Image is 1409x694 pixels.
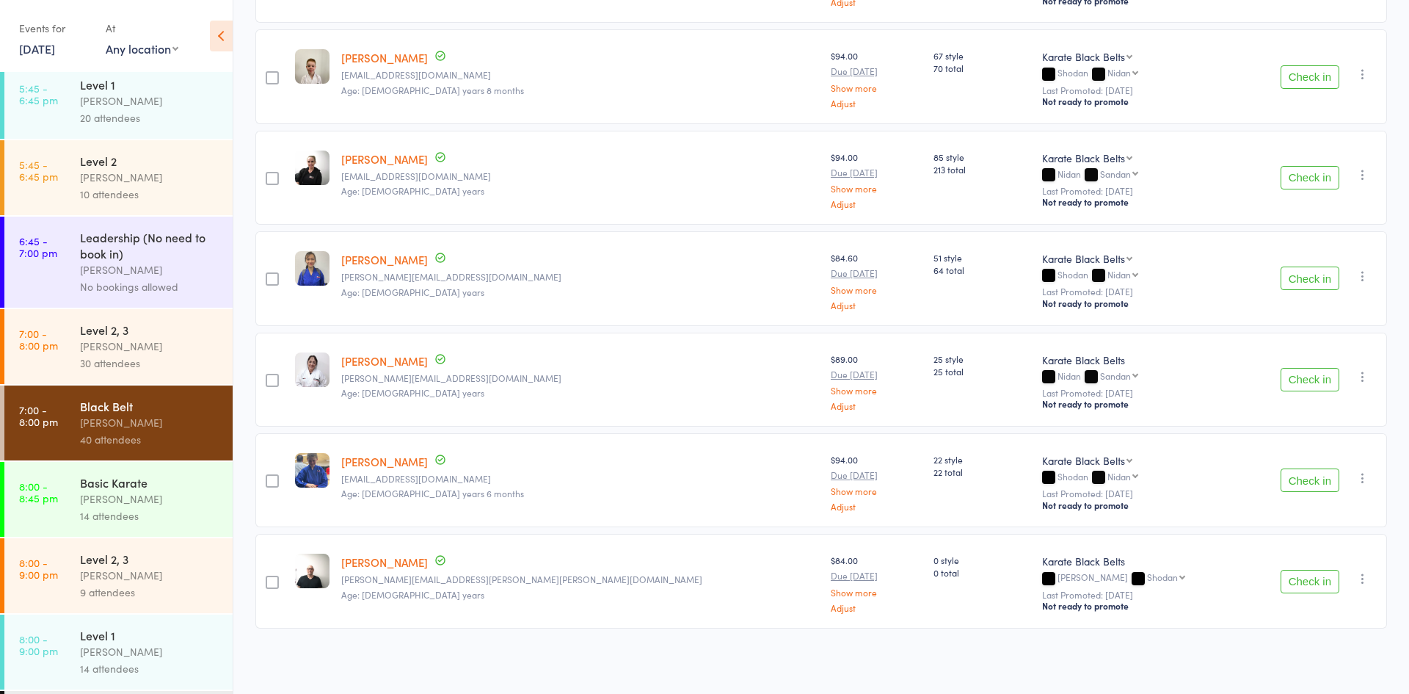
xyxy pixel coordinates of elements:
div: [PERSON_NAME] [80,169,220,186]
span: Age: [DEMOGRAPHIC_DATA] years 8 months [341,84,524,96]
div: No bookings allowed [80,278,220,295]
span: Age: [DEMOGRAPHIC_DATA] years [341,286,484,298]
small: Last Promoted: [DATE] [1042,388,1234,398]
div: Nidan [1107,68,1131,77]
div: Level 2, 3 [80,322,220,338]
div: Karate Black Belts [1042,353,1234,367]
a: Show more [831,184,922,193]
a: 7:00 -8:00 pmLevel 2, 3[PERSON_NAME]30 attendees [4,309,233,384]
a: [PERSON_NAME] [341,454,428,469]
div: 40 attendees [80,431,220,448]
small: Last Promoted: [DATE] [1042,488,1234,499]
a: Adjust [831,199,922,209]
div: [PERSON_NAME] [80,261,220,278]
a: Show more [831,285,922,294]
div: 20 attendees [80,109,220,126]
time: 7:00 - 8:00 pm [19,328,58,351]
a: [PERSON_NAME] [341,353,428,369]
div: Level 2 [80,153,220,169]
div: [PERSON_NAME] [80,491,220,507]
a: 8:00 -8:45 pmBasic Karate[PERSON_NAME]14 attendees [4,462,233,537]
a: Adjust [831,603,922,612]
small: Last Promoted: [DATE] [1042,186,1234,196]
small: Due [DATE] [831,268,922,278]
button: Check in [1281,166,1339,189]
span: Age: [DEMOGRAPHIC_DATA] years [341,184,484,197]
button: Check in [1281,469,1339,492]
div: [PERSON_NAME] [80,338,220,355]
small: richard.woodfield@roche.com [341,574,819,585]
img: image1755680970.png [295,353,330,387]
div: [PERSON_NAME] [80,93,220,109]
div: [PERSON_NAME] [80,567,220,584]
small: Due [DATE] [831,167,922,178]
button: Check in [1281,570,1339,593]
span: 213 total [933,163,1030,176]
div: Sandan [1100,371,1131,380]
small: Last Promoted: [DATE] [1042,590,1234,600]
small: nonimaunder@hotmail.com [341,70,819,80]
span: Age: [DEMOGRAPHIC_DATA] years [341,386,484,399]
small: susan.saretzki@gmail.com [341,272,819,282]
div: Not ready to promote [1042,398,1234,410]
div: Events for [19,16,91,40]
div: [PERSON_NAME] [1042,572,1234,585]
small: lucy.t.low@gmail.com [341,171,819,181]
a: [DATE] [19,40,55,57]
a: 5:45 -6:45 pmLevel 1[PERSON_NAME]20 attendees [4,64,233,139]
time: 5:45 - 6:45 pm [19,159,58,182]
span: Age: [DEMOGRAPHIC_DATA] years 6 months [341,487,524,499]
a: [PERSON_NAME] [341,554,428,570]
div: Shodan [1042,471,1234,484]
div: Karate Black Belts [1042,49,1125,64]
a: 7:00 -8:00 pmBlack Belt[PERSON_NAME]40 attendees [4,386,233,460]
img: image1652160781.png [295,453,330,488]
time: 7:00 - 8:00 pm [19,404,58,427]
div: Shodan [1042,270,1234,282]
div: Any location [106,40,178,57]
small: Kristinaremers@hotmail.com [341,474,819,484]
img: image1623468665.png [295,49,330,84]
a: Adjust [831,401,922,411]
small: Due [DATE] [831,571,922,581]
img: image1624064798.png [295,251,330,286]
small: Due [DATE] [831,369,922,380]
a: [PERSON_NAME] [341,252,428,267]
img: image1677484666.png [295,554,330,588]
div: Black Belt [80,398,220,414]
div: 9 attendees [80,584,220,601]
a: [PERSON_NAME] [341,151,428,167]
span: 64 total [933,264,1030,276]
a: Adjust [831,502,922,511]
time: 6:45 - 7:00 pm [19,235,57,259]
div: $94.00 [831,151,922,209]
a: Show more [831,386,922,395]
button: Check in [1281,368,1339,391]
div: $89.00 [831,353,922,411]
div: 14 attendees [80,660,220,677]
div: Not ready to promote [1042,297,1234,309]
img: image1642578964.png [295,151,330,185]
div: Basic Karate [80,474,220,491]
div: Karate Black Belts [1042,151,1125,165]
span: Age: [DEMOGRAPHIC_DATA] years [341,588,484,601]
div: Not ready to promote [1042,95,1234,107]
div: Not ready to promote [1042,600,1234,612]
span: 51 style [933,251,1030,264]
small: Due [DATE] [831,66,922,76]
div: Nidan [1042,371,1234,383]
span: 22 total [933,466,1030,478]
div: 14 attendees [80,507,220,524]
div: $94.00 [831,49,922,107]
span: 22 style [933,453,1030,466]
small: Due [DATE] [831,470,922,480]
time: 8:00 - 9:00 pm [19,633,58,657]
div: Level 1 [80,76,220,93]
small: Last Promoted: [DATE] [1042,85,1234,95]
div: Nidan [1107,471,1131,481]
div: [PERSON_NAME] [80,414,220,431]
span: 0 style [933,554,1030,566]
div: [PERSON_NAME] [80,643,220,660]
div: At [106,16,178,40]
div: Shodan [1147,572,1178,582]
